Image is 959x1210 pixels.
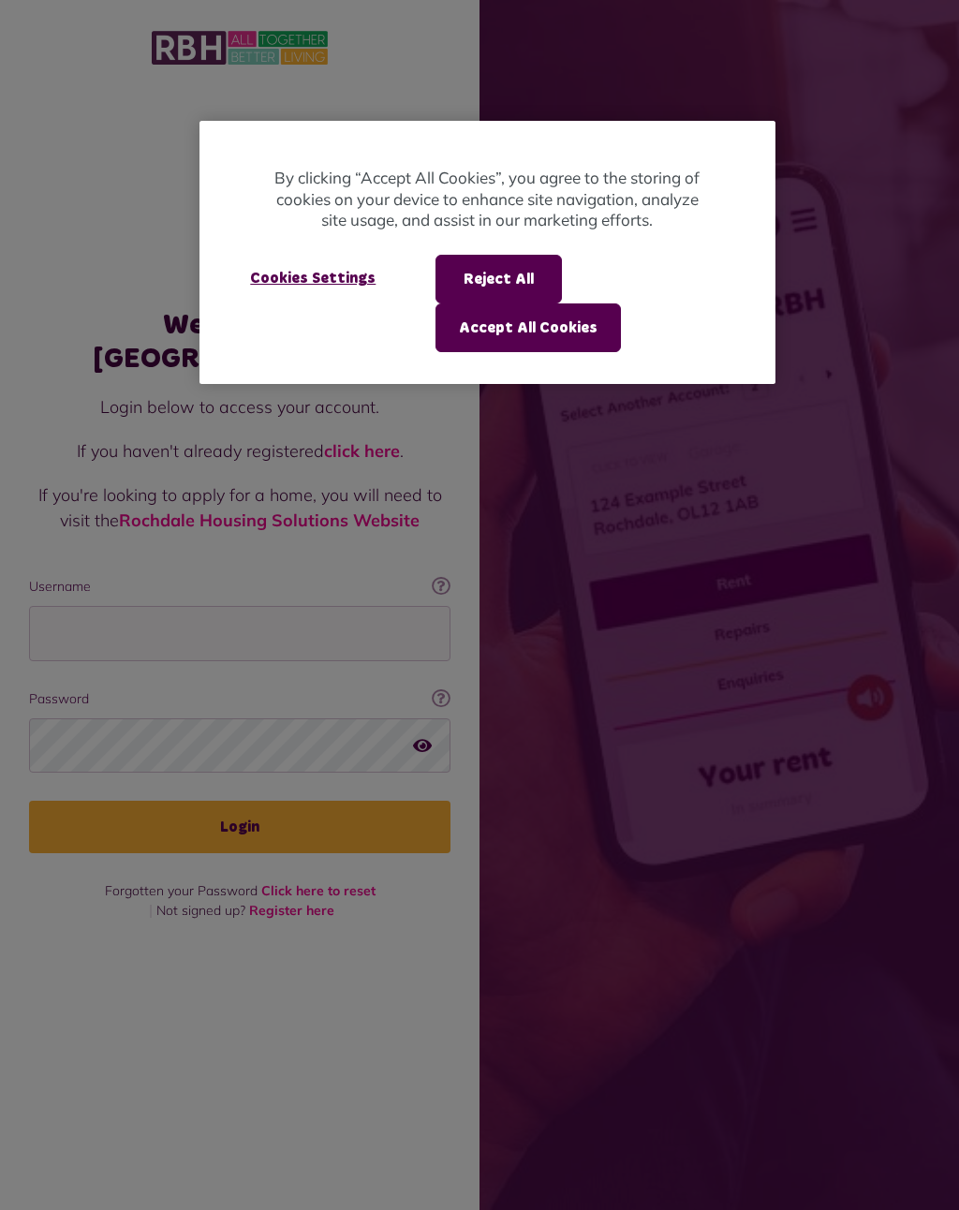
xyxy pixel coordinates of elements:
div: Cookie banner [199,121,775,384]
button: Reject All [435,255,562,303]
p: By clicking “Accept All Cookies”, you agree to the storing of cookies on your device to enhance s... [274,168,700,231]
div: Privacy [199,121,775,384]
button: Accept All Cookies [435,303,621,352]
button: Cookies Settings [228,255,398,302]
